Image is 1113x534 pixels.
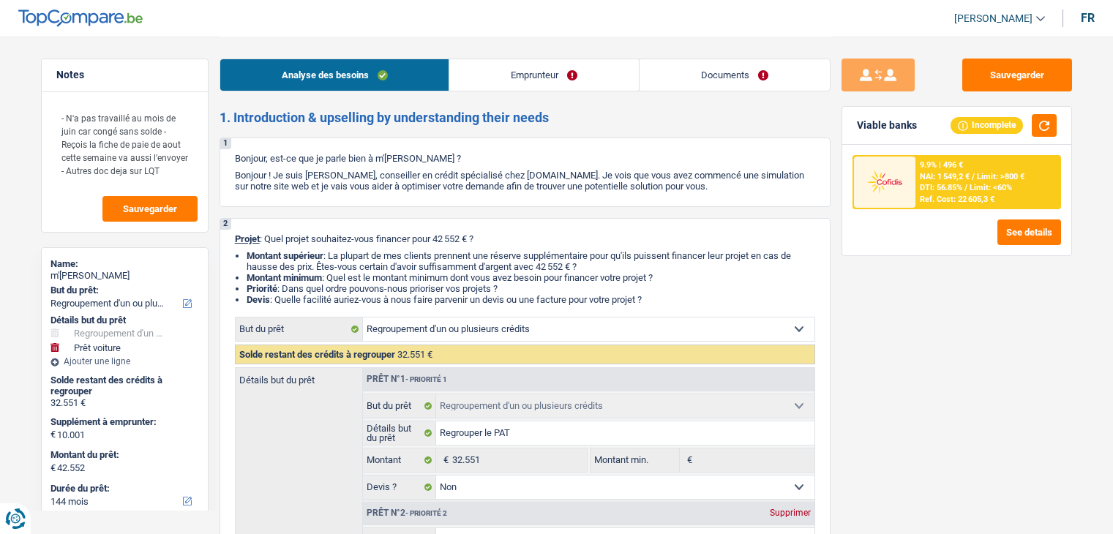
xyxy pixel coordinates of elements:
span: - Priorité 1 [405,375,447,383]
div: Prêt n°2 [363,508,451,518]
label: But du prêt [363,394,437,418]
p: Bonjour ! Je suis [PERSON_NAME], conseiller en crédit spécialisé chez [DOMAIN_NAME]. Je vois que ... [235,170,815,192]
span: € [680,448,696,472]
span: [PERSON_NAME] [954,12,1033,25]
label: Montant [363,448,437,472]
li: : Dans quel ordre pouvons-nous prioriser vos projets ? [247,283,815,294]
button: Sauvegarder [962,59,1072,91]
div: 9.9% | 496 € [920,160,963,170]
span: Limit: >800 € [977,172,1024,181]
p: : Quel projet souhaitez-vous financer pour 42 552 € ? [235,233,815,244]
span: € [436,448,452,472]
strong: Montant minimum [247,272,322,283]
div: Détails but du prêt [50,315,199,326]
li: : La plupart de mes clients prennent une réserve supplémentaire pour qu'ils puissent financer leu... [247,250,815,272]
span: / [972,172,975,181]
span: 32.551 € [397,349,432,360]
span: € [50,429,56,440]
strong: Priorité [247,283,277,294]
div: 2 [220,219,231,230]
span: Projet [235,233,260,244]
div: Viable banks [857,119,917,132]
label: But du prêt [236,317,363,341]
label: Détails but du prêt [236,368,362,385]
span: Sauvegarder [123,204,177,214]
span: € [50,462,56,474]
div: Prêt n°1 [363,375,451,384]
span: Devis [247,294,270,305]
h5: Notes [56,69,193,81]
div: 32.551 € [50,397,199,409]
li: : Quelle facilité auriez-vous à nous faire parvenir un devis ou une facture pour votre projet ? [247,294,815,305]
div: Name: [50,258,199,270]
a: [PERSON_NAME] [943,7,1045,31]
a: Analyse des besoins [220,59,449,91]
div: Incomplete [951,117,1023,133]
div: Supprimer [766,508,814,517]
p: Bonjour, est-ce que je parle bien à m'[PERSON_NAME] ? [235,153,815,164]
label: But du prêt: [50,285,196,296]
h2: 1. Introduction & upselling by understanding their needs [220,110,831,126]
span: Limit: <60% [970,183,1012,192]
a: Emprunteur [449,59,639,91]
label: Durée du prêt: [50,483,196,494]
label: Détails but du prêt [363,421,437,445]
span: - Priorité 2 [405,509,447,517]
span: NAI: 1 549,2 € [920,172,970,181]
label: Montant min. [591,448,680,472]
strong: Montant supérieur [247,250,323,261]
div: Ref. Cost: 22 605,3 € [920,195,994,204]
label: Supplément à emprunter: [50,416,196,428]
li: : Quel est le montant minimum dont vous avez besoin pour financer votre projet ? [247,272,815,283]
div: Ajouter une ligne [50,356,199,366]
span: DTI: 56.85% [920,183,962,192]
a: Documents [640,59,830,91]
div: m'[PERSON_NAME] [50,270,199,282]
span: Solde restant des crédits à regrouper [239,349,395,360]
span: / [964,183,967,192]
label: Montant du prêt: [50,449,196,461]
img: TopCompare Logo [18,10,143,27]
label: Devis ? [363,475,437,499]
button: Sauvegarder [102,196,198,222]
img: Cofidis [858,168,912,195]
div: Solde restant des crédits à regrouper [50,375,199,397]
button: See details [997,219,1061,245]
div: 1 [220,138,231,149]
div: fr [1081,11,1095,25]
